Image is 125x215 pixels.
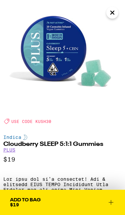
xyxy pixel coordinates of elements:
h2: Cloudberry SLEEP 5:1:1 Gummies [3,141,122,147]
span: USE CODE KUSH30 [11,119,51,124]
button: Close [106,7,118,19]
img: indicaColor.svg [23,135,27,140]
a: PLUS [3,147,15,153]
div: Indica [3,135,122,140]
div: Add To Bag [10,198,41,202]
span: $19 [10,202,19,207]
p: $19 [3,156,122,163]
